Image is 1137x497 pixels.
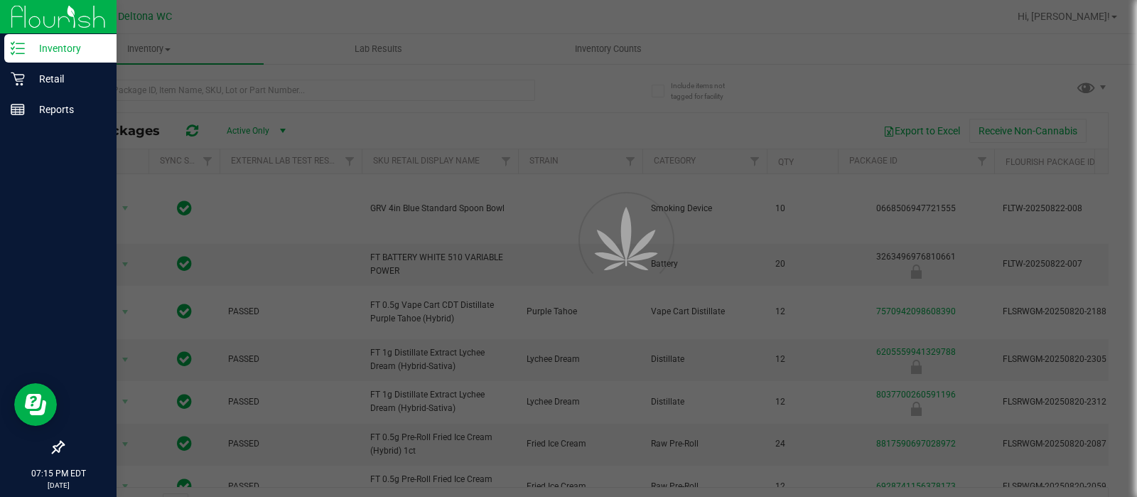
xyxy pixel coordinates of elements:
p: Reports [25,101,110,118]
iframe: Resource center [14,383,57,426]
p: Inventory [25,40,110,57]
inline-svg: Retail [11,72,25,86]
inline-svg: Reports [11,102,25,117]
p: 07:15 PM EDT [6,467,110,480]
inline-svg: Inventory [11,41,25,55]
p: [DATE] [6,480,110,491]
p: Retail [25,70,110,87]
